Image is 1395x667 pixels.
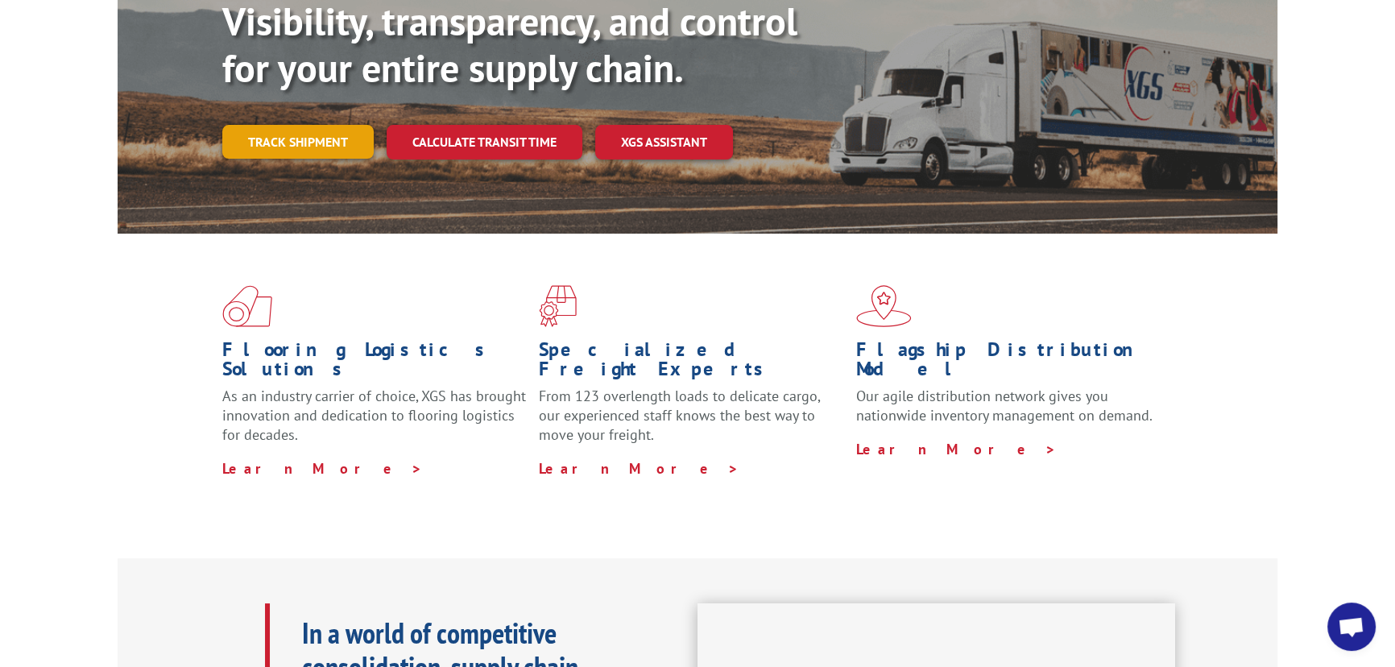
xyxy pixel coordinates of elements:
[856,340,1161,387] h1: Flagship Distribution Model
[387,125,582,159] a: Calculate transit time
[856,285,912,327] img: xgs-icon-flagship-distribution-model-red
[856,440,1057,458] a: Learn More >
[222,459,423,478] a: Learn More >
[222,125,374,159] a: Track shipment
[539,459,739,478] a: Learn More >
[539,285,577,327] img: xgs-icon-focused-on-flooring-red
[539,340,843,387] h1: Specialized Freight Experts
[222,387,526,444] span: As an industry carrier of choice, XGS has brought innovation and dedication to flooring logistics...
[1327,603,1376,651] div: Open chat
[595,125,733,159] a: XGS ASSISTANT
[539,387,843,458] p: From 123 overlength loads to delicate cargo, our experienced staff knows the best way to move you...
[856,387,1153,425] span: Our agile distribution network gives you nationwide inventory management on demand.
[222,285,272,327] img: xgs-icon-total-supply-chain-intelligence-red
[222,340,527,387] h1: Flooring Logistics Solutions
